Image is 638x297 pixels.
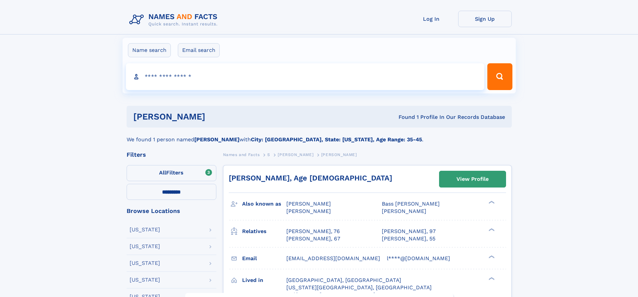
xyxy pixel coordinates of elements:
a: [PERSON_NAME], Age [DEMOGRAPHIC_DATA] [229,174,392,182]
h3: Relatives [242,226,286,237]
div: ❯ [487,227,495,232]
a: [PERSON_NAME], 55 [382,235,435,242]
div: ❯ [487,254,495,259]
label: Email search [178,43,220,57]
b: City: [GEOGRAPHIC_DATA], State: [US_STATE], Age Range: 35-45 [251,136,422,143]
div: We found 1 person named with . [127,128,512,144]
h1: [PERSON_NAME] [133,113,302,121]
a: [PERSON_NAME], 67 [286,235,340,242]
h3: Email [242,253,286,264]
div: Browse Locations [127,208,216,214]
a: [PERSON_NAME], 76 [286,228,340,235]
div: ❯ [487,276,495,281]
span: [PERSON_NAME] [286,208,331,214]
a: Names and Facts [223,150,260,159]
div: ❯ [487,200,495,205]
div: Found 1 Profile In Our Records Database [302,114,505,121]
span: [PERSON_NAME] [382,208,426,214]
img: Logo Names and Facts [127,11,223,29]
label: Name search [128,43,171,57]
b: [PERSON_NAME] [194,136,239,143]
div: View Profile [456,171,489,187]
a: Log In [405,11,458,27]
a: Sign Up [458,11,512,27]
a: S [267,150,270,159]
div: [US_STATE] [130,244,160,249]
span: All [159,169,166,176]
a: View Profile [439,171,506,187]
span: Bass [PERSON_NAME] [382,201,440,207]
a: [PERSON_NAME] [278,150,313,159]
h3: Lived in [242,275,286,286]
button: Search Button [487,63,512,90]
input: search input [126,63,485,90]
div: [US_STATE] [130,261,160,266]
h3: Also known as [242,198,286,210]
span: [PERSON_NAME] [321,152,357,157]
a: [PERSON_NAME], 97 [382,228,436,235]
span: [GEOGRAPHIC_DATA], [GEOGRAPHIC_DATA] [286,277,401,283]
label: Filters [127,165,216,181]
span: [PERSON_NAME] [286,201,331,207]
span: [EMAIL_ADDRESS][DOMAIN_NAME] [286,255,380,262]
div: [US_STATE] [130,227,160,232]
div: Filters [127,152,216,158]
div: [US_STATE] [130,277,160,283]
span: S [267,152,270,157]
span: [PERSON_NAME] [278,152,313,157]
span: [US_STATE][GEOGRAPHIC_DATA], [GEOGRAPHIC_DATA] [286,284,432,291]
